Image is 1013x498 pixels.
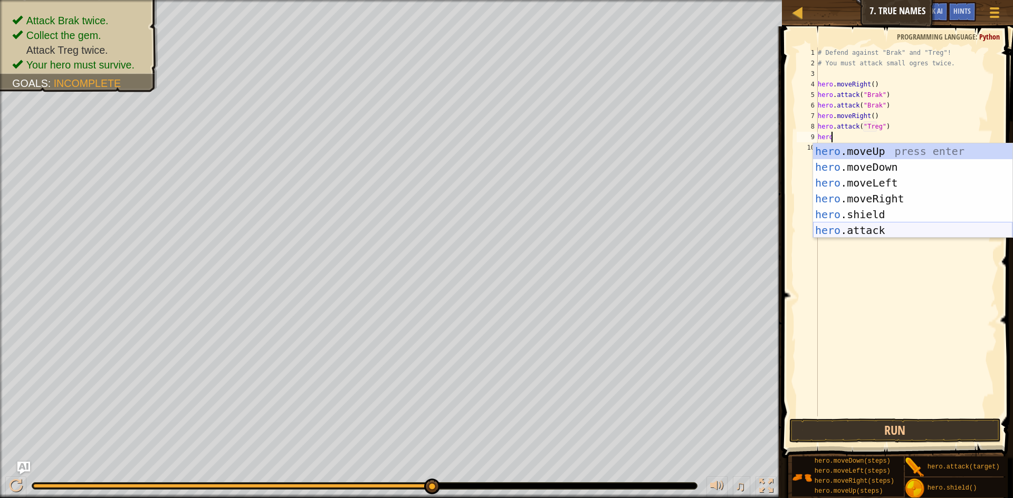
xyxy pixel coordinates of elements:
div: 8 [797,121,818,132]
span: Attack Treg twice. [26,44,108,56]
div: 9 [797,132,818,142]
button: Ask AI [17,462,30,474]
img: portrait.png [905,457,925,477]
span: hero.moveDown(steps) [815,457,891,465]
span: hero.moveRight(steps) [815,477,894,485]
span: Programming language [897,32,976,42]
li: Collect the gem. [12,28,147,43]
div: 2 [797,58,818,69]
span: Your hero must survive. [26,59,135,71]
div: 4 [797,79,818,90]
div: 5 [797,90,818,100]
div: 10 [797,142,818,153]
span: : [48,77,54,89]
button: Show game menu [981,2,1008,27]
span: Incomplete [54,77,121,89]
li: Your hero must survive. [12,57,147,72]
span: hero.attack(target) [928,463,1000,471]
button: Adjust volume [706,476,728,498]
span: hero.moveUp(steps) [815,487,883,495]
img: portrait.png [792,467,812,487]
div: 1 [797,47,818,58]
div: 3 [797,69,818,79]
button: Ask AI [920,2,948,22]
li: Attack Treg twice. [12,43,147,57]
span: ♫ [735,478,746,494]
span: hero.shield() [928,484,977,492]
span: Hints [953,6,971,16]
span: Ask AI [925,6,943,16]
button: Ctrl + P: Play [5,476,26,498]
span: : [976,32,979,42]
span: Collect the gem. [26,30,101,41]
div: 6 [797,100,818,111]
span: Attack Brak twice. [26,15,109,26]
button: Run [789,418,1001,443]
span: Python [979,32,1000,42]
span: Goals [12,77,48,89]
button: Toggle fullscreen [756,476,777,498]
button: ♫ [733,476,751,498]
li: Attack Brak twice. [12,13,147,28]
div: 7 [797,111,818,121]
span: hero.moveLeft(steps) [815,467,891,475]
